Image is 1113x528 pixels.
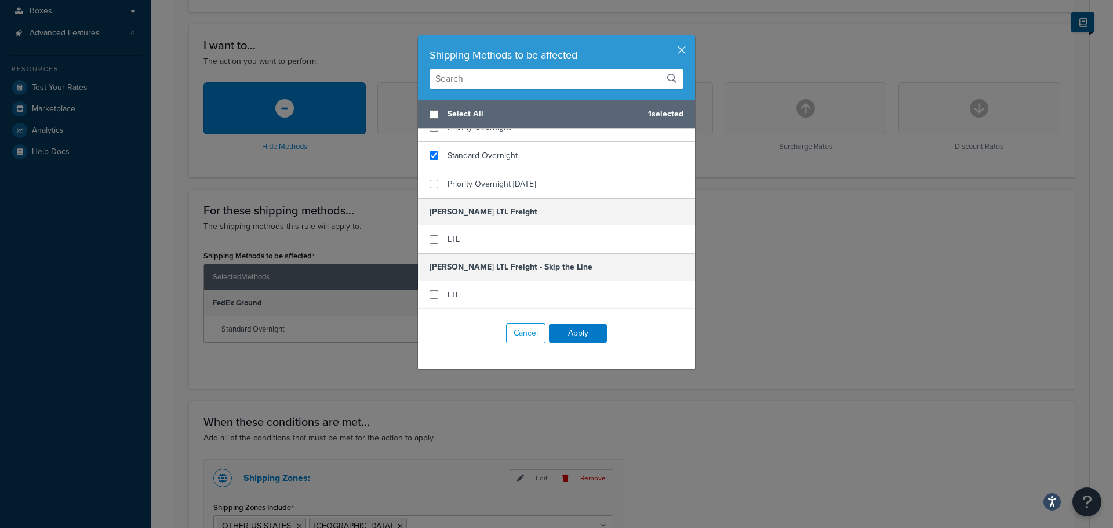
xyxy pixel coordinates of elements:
[418,253,695,281] h5: [PERSON_NAME] LTL Freight - Skip the Line
[448,178,536,190] span: Priority Overnight [DATE]
[448,150,518,162] span: Standard Overnight
[549,324,607,343] button: Apply
[448,121,511,133] span: Priority Overnight
[506,323,545,343] button: Cancel
[430,47,683,63] div: Shipping Methods to be affected
[430,69,683,89] input: Search
[418,100,695,129] div: 1 selected
[448,233,460,245] span: LTL
[448,289,460,301] span: LTL
[448,106,639,122] span: Select All
[418,198,695,225] h5: [PERSON_NAME] LTL Freight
